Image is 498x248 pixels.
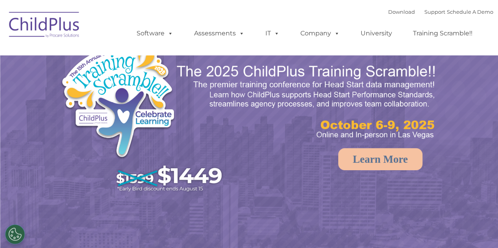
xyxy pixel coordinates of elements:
a: Software [129,26,181,41]
a: Learn More [338,148,422,170]
font: | [388,9,493,15]
button: Cookies Settings [5,224,25,244]
a: Assessments [186,26,252,41]
a: Company [293,26,348,41]
a: Training Scramble!! [405,26,480,41]
a: Support [424,9,445,15]
img: ChildPlus by Procare Solutions [5,6,84,46]
a: Download [388,9,415,15]
a: IT [257,26,287,41]
a: University [353,26,400,41]
a: Schedule A Demo [447,9,493,15]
